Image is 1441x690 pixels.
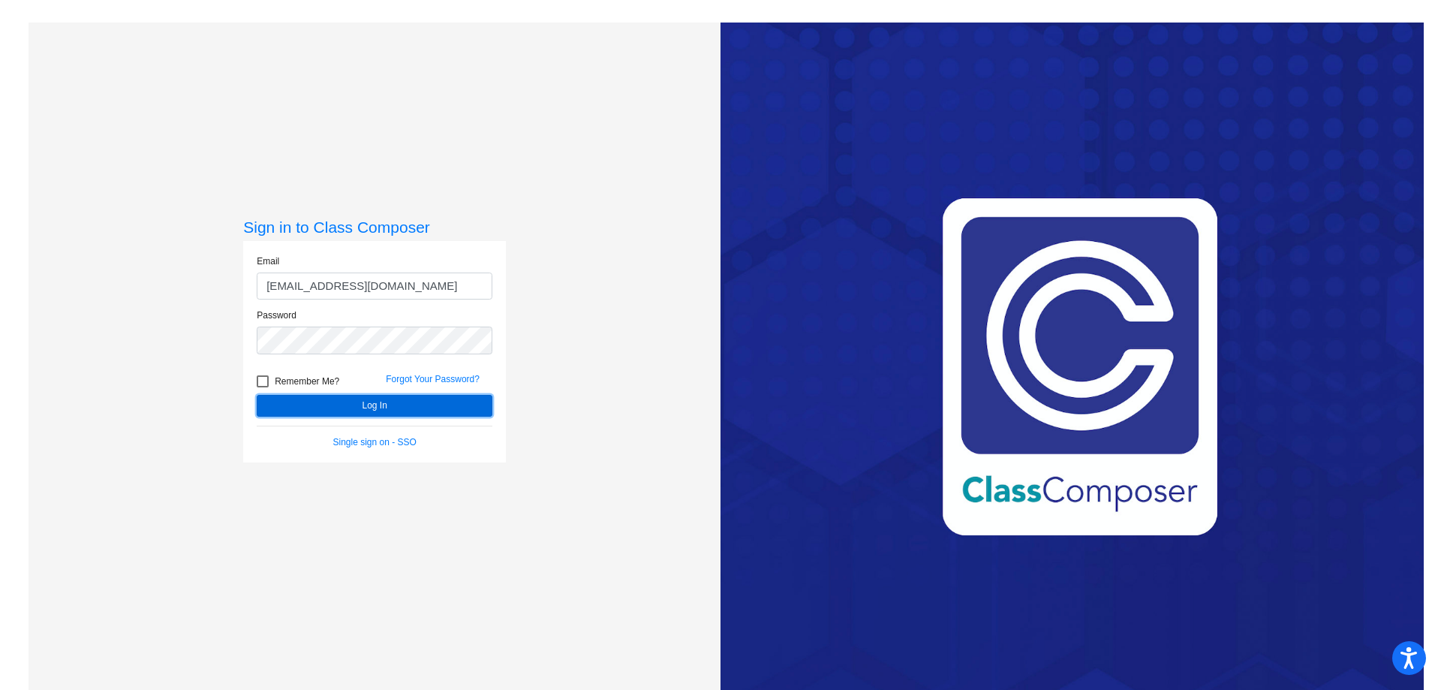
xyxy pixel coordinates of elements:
[333,437,417,447] a: Single sign on - SSO
[243,218,506,237] h3: Sign in to Class Composer
[386,374,480,384] a: Forgot Your Password?
[275,372,339,390] span: Remember Me?
[257,309,296,322] label: Password
[257,255,279,268] label: Email
[257,395,492,417] button: Log In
